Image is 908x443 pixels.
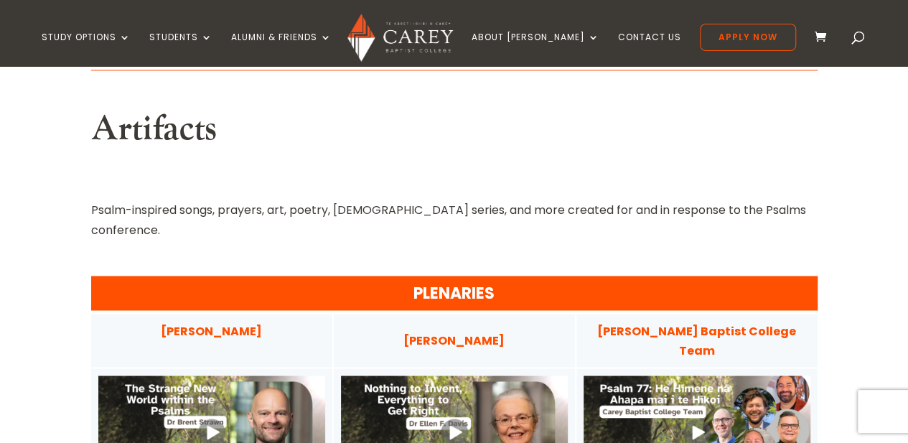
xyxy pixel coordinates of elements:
[472,32,599,66] a: About [PERSON_NAME]
[403,332,505,348] strong: [PERSON_NAME]
[231,32,332,66] a: Alumni & Friends
[161,322,262,339] strong: [PERSON_NAME]
[700,24,796,51] a: Apply Now
[91,108,818,157] h2: Artifacts
[347,14,453,62] img: Carey Baptist College
[413,281,495,304] strong: PLENARIES
[91,200,818,239] p: Psalm-inspired songs, prayers, art, poetry, [DEMOGRAPHIC_DATA] series, and more created for and i...
[42,32,131,66] a: Study Options
[618,32,681,66] a: Contact Us
[149,32,212,66] a: Students
[597,322,796,358] strong: [PERSON_NAME] Baptist College Team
